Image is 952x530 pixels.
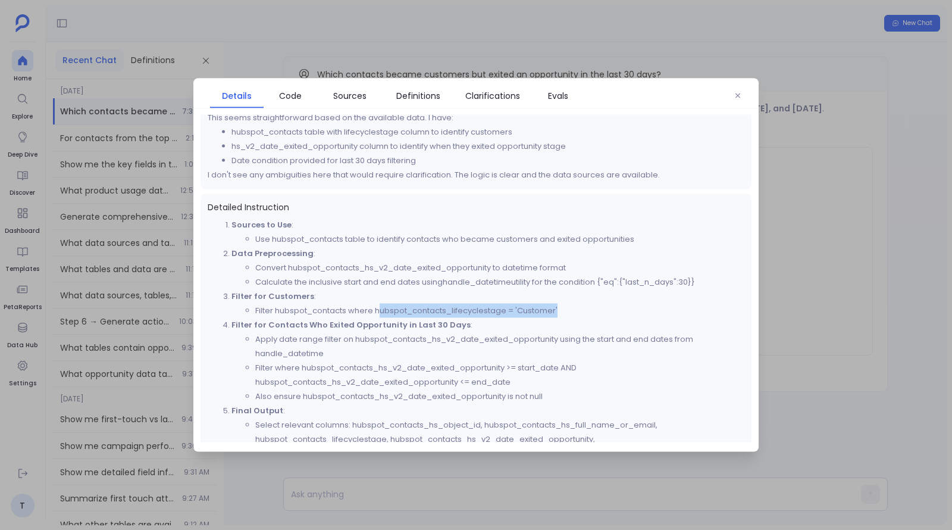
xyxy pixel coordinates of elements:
li: Calculate the inclusive start and end dates using utility for the condition {"eq":{"last_n_days":... [255,275,744,289]
li: hubspot_contacts table with lifecyclestage column to identify customers [231,125,744,139]
span: Clarifications [465,89,520,102]
li: Also ensure hubspot_contacts_hs_v2_date_exited_opportunity is not null [255,389,744,404]
span: Definitions [396,89,440,102]
span: Code [279,89,302,102]
p: This seems straightforward based on the available data. I have: [208,111,744,125]
li: Filter where hubspot_contacts_hs_v2_date_exited_opportunity >= start_date AND hubspot_contacts_hs... [255,361,744,389]
li: Filter hubspot_contacts where hubspot_contacts_lifecyclestage = 'Customer' [255,304,744,318]
li: : [231,318,744,404]
li: Select relevant columns: hubspot_contacts_hs_object_id, hubspot_contacts_hs_full_name_or_email, h... [255,418,744,461]
li: : [231,218,744,247]
p: I don't see any ambiguities here that would require clarification. The logic is clear and the dat... [208,168,744,182]
li: Date condition provided for last 30 days filtering [231,154,744,168]
li: hs_v2_date_exited_opportunity column to identify when they exited opportunity stage [231,139,744,154]
strong: Data Preprocessing [231,248,314,259]
strong: Sources to Use [231,219,292,230]
strong: Final Output [231,405,283,416]
li: Convert hubspot_contacts_hs_v2_date_exited_opportunity to datetime format [255,261,744,275]
li: : [231,404,744,475]
strong: Filter for Contacts Who Exited Opportunity in Last 30 Days [231,319,471,331]
span: Sources [333,89,367,102]
strong: Filter for Customers [231,291,314,302]
li: Use hubspot_contacts table to identify contacts who became customers and exited opportunities [255,232,744,247]
li: Apply date range filter on hubspot_contacts_hs_v2_date_exited_opportunity using the start and end... [255,332,744,361]
span: Detailed Instruction [208,201,744,213]
span: Details [222,89,252,102]
span: Evals [548,89,568,102]
li: : [231,247,744,289]
li: : [231,289,744,318]
code: handle_datetime [443,276,511,288]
